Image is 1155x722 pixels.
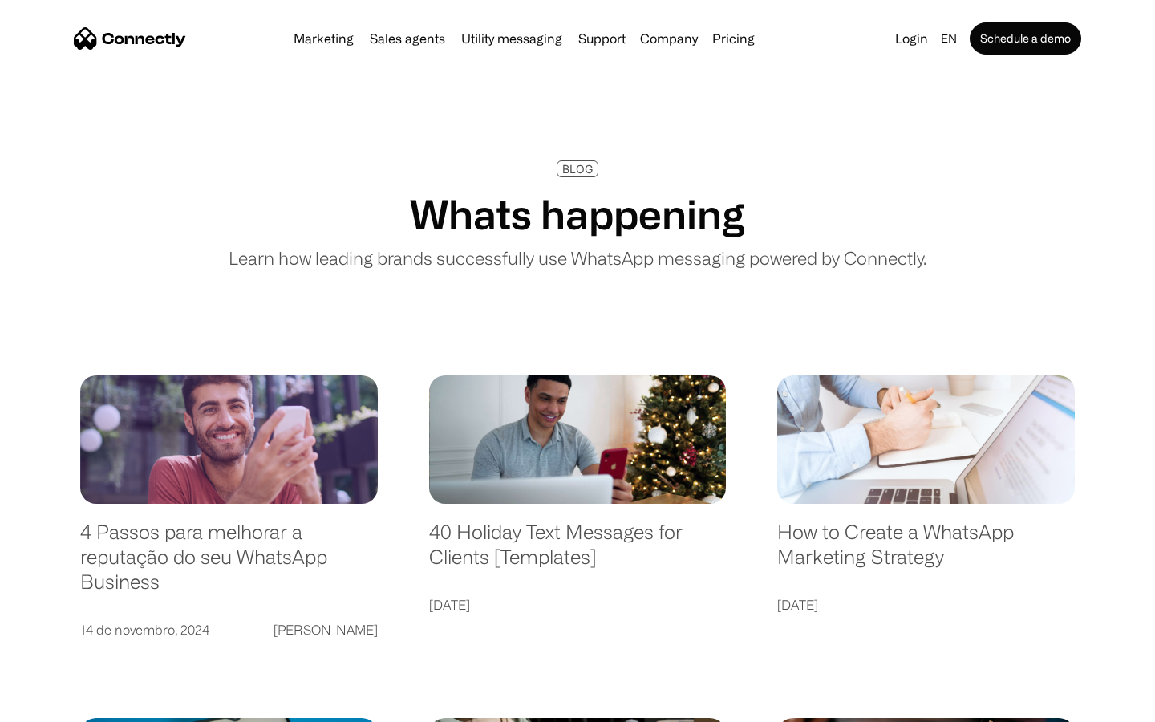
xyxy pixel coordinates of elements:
a: Support [572,32,632,45]
a: 4 Passos para melhorar a reputação do seu WhatsApp Business [80,520,378,610]
p: Learn how leading brands successfully use WhatsApp messaging powered by Connectly. [229,245,926,271]
div: BLOG [562,163,593,175]
div: en [941,27,957,50]
div: [PERSON_NAME] [274,619,378,641]
div: [DATE] [429,594,470,616]
a: Schedule a demo [970,22,1081,55]
a: How to Create a WhatsApp Marketing Strategy [777,520,1075,585]
div: en [934,27,967,50]
a: Marketing [287,32,360,45]
h1: Whats happening [410,190,745,238]
div: [DATE] [777,594,818,616]
a: home [74,26,186,51]
a: Pricing [706,32,761,45]
a: 40 Holiday Text Messages for Clients [Templates] [429,520,727,585]
div: Company [640,27,698,50]
aside: Language selected: English [16,694,96,716]
ul: Language list [32,694,96,716]
a: Utility messaging [455,32,569,45]
a: Login [889,27,934,50]
div: Company [635,27,703,50]
div: 14 de novembro, 2024 [80,619,209,641]
a: Sales agents [363,32,452,45]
